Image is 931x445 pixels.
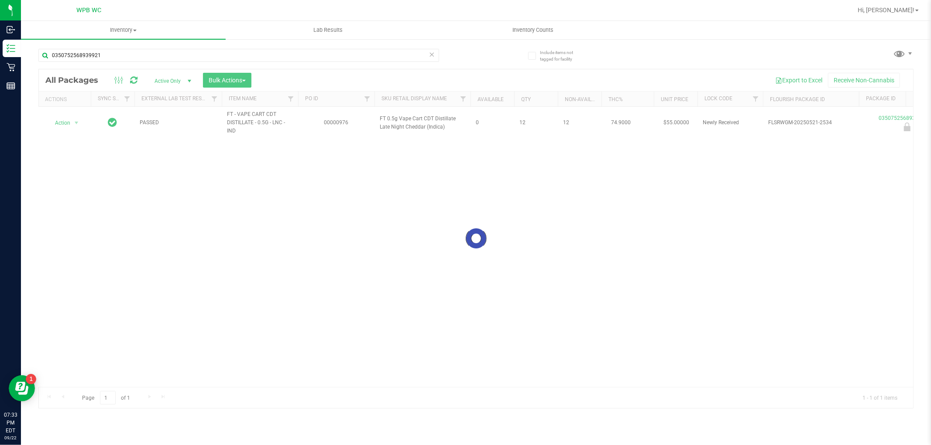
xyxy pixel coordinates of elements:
inline-svg: Inbound [7,25,15,34]
p: 07:33 PM EDT [4,411,17,435]
span: WPB WC [77,7,102,14]
a: Inventory [21,21,226,39]
span: Include items not tagged for facility [540,49,584,62]
a: Inventory Counts [430,21,635,39]
inline-svg: Reports [7,82,15,90]
span: Inventory Counts [501,26,565,34]
p: 09/22 [4,435,17,441]
iframe: Resource center unread badge [26,374,36,384]
span: Hi, [PERSON_NAME]! [858,7,914,14]
iframe: Resource center [9,375,35,401]
span: Lab Results [302,26,354,34]
input: Search Package ID, Item Name, SKU, Lot or Part Number... [38,49,439,62]
a: Lab Results [226,21,430,39]
inline-svg: Retail [7,63,15,71]
span: Inventory [21,26,226,34]
span: Clear [429,49,435,60]
inline-svg: Inventory [7,44,15,53]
